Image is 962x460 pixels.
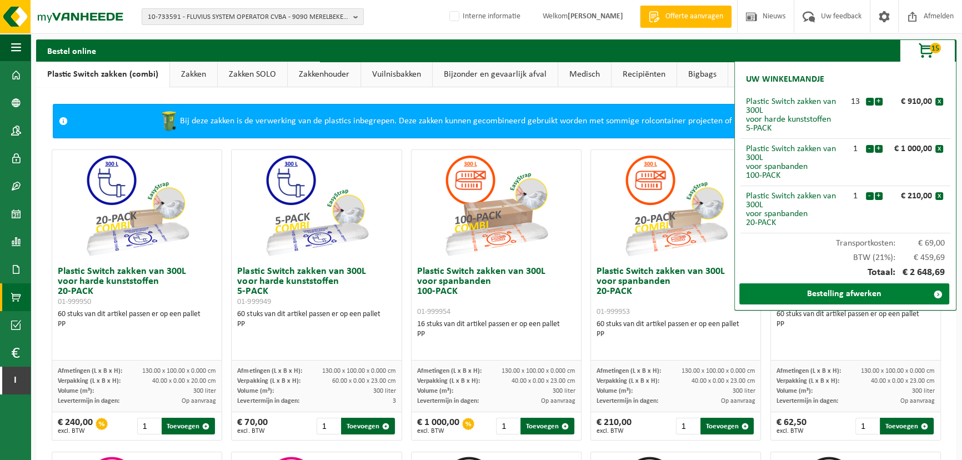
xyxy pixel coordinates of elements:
[866,145,874,153] button: -
[496,418,519,434] input: 1
[36,39,107,61] h2: Bestel online
[58,267,216,307] h3: Plastic Switch zakken van 300L voor harde kunststoffen 20-PACK
[845,144,865,153] div: 1
[502,368,575,374] span: 130.00 x 100.00 x 0.000 cm
[58,398,119,404] span: Levertermijn in dagen:
[417,398,479,404] span: Levertermijn in dagen:
[746,144,845,180] div: Plastic Switch zakken van 300L voor spanbanden 100-PACK
[895,253,945,262] span: € 459,69
[620,150,731,261] img: 01-999953
[746,192,845,227] div: Plastic Switch zakken van 300L voor spanbanden 20-PACK
[417,428,459,434] span: excl. BTW
[740,248,950,262] div: BTW (21%):
[417,308,450,316] span: 01-999954
[373,388,396,394] span: 300 liter
[895,268,945,278] span: € 2 648,69
[237,309,395,329] div: 60 stuks van dit artikel passen er op een pallet
[640,6,731,28] a: Offerte aanvragen
[520,418,574,434] button: Toevoegen
[900,39,955,62] button: 15
[73,104,918,138] div: Bij deze zakken is de verwerking van de plastics inbegrepen. Deze zakken kunnen gecombineerd gebr...
[58,378,121,384] span: Verpakking (L x B x H):
[776,309,935,329] div: 60 stuks van dit artikel passen er op een pallet
[332,378,396,384] span: 60.00 x 0.00 x 23.00 cm
[237,418,267,434] div: € 70,00
[58,428,93,434] span: excl. BTW
[900,398,935,404] span: Op aanvraag
[866,192,874,200] button: -
[871,378,935,384] span: 40.00 x 0.00 x 23.00 cm
[58,418,93,434] div: € 240,00
[322,368,396,374] span: 130.00 x 100.00 x 0.000 cm
[393,398,396,404] span: 3
[597,368,661,374] span: Afmetingen (L x B x H):
[746,97,845,133] div: Plastic Switch zakken van 300L voor harde kunststoffen 5-PACK
[875,192,883,200] button: +
[417,418,459,434] div: € 1 000,00
[880,418,934,434] button: Toevoegen
[317,418,340,434] input: 1
[597,267,755,317] h3: Plastic Switch zakken van 300L voor spanbanden 20-PACK
[170,62,217,87] a: Zakken
[885,192,935,201] div: € 210,00
[676,418,699,434] input: 1
[440,150,552,261] img: 01-999954
[58,388,94,394] span: Volume (m³):
[237,368,302,374] span: Afmetingen (L x B x H):
[732,388,755,394] span: 300 liter
[142,8,364,25] button: 10-733591 - FLUVIUS SYSTEM OPERATOR CVBA - 9090 MERELBEKE-[GEOGRAPHIC_DATA], [STREET_ADDRESS]
[612,62,677,87] a: Recipiënten
[237,398,299,404] span: Levertermijn in dagen:
[740,262,950,283] div: Totaal:
[417,267,575,317] h3: Plastic Switch zakken van 300L voor spanbanden 100-PACK
[182,398,216,404] span: Op aanvraag
[11,367,19,394] span: I
[855,418,879,434] input: 1
[935,145,943,153] button: x
[433,62,558,87] a: Bijzonder en gevaarlijk afval
[776,368,841,374] span: Afmetingen (L x B x H):
[885,144,935,153] div: € 1 000,00
[776,428,806,434] span: excl. BTW
[541,398,575,404] span: Op aanvraag
[417,368,482,374] span: Afmetingen (L x B x H):
[341,418,395,434] button: Toevoegen
[237,267,395,307] h3: Plastic Switch zakken van 300L voor harde kunststoffen 5-PACK
[720,398,755,404] span: Op aanvraag
[512,378,575,384] span: 40.00 x 0.00 x 23.00 cm
[447,8,520,25] label: Interne informatie
[417,329,575,339] div: PP
[935,192,943,200] button: x
[845,192,865,201] div: 1
[597,428,632,434] span: excl. BTW
[237,319,395,329] div: PP
[58,319,216,329] div: PP
[417,319,575,339] div: 16 stuks van dit artikel passen er op een pallet
[700,418,754,434] button: Toevoegen
[82,150,193,261] img: 01-999950
[740,233,950,248] div: Transportkosten:
[568,12,623,21] strong: [PERSON_NAME]
[597,319,755,339] div: 60 stuks van dit artikel passen er op een pallet
[861,368,935,374] span: 130.00 x 100.00 x 0.000 cm
[912,388,935,394] span: 300 liter
[237,298,270,306] span: 01-999949
[193,388,216,394] span: 300 liter
[875,145,883,153] button: +
[417,378,480,384] span: Verpakking (L x B x H):
[776,398,838,404] span: Levertermijn in dagen:
[930,43,941,53] span: 15
[866,98,874,106] button: -
[152,378,216,384] span: 40.00 x 0.00 x 20.00 cm
[776,378,839,384] span: Verpakking (L x B x H):
[597,308,630,316] span: 01-999953
[58,309,216,329] div: 60 stuks van dit artikel passen er op een pallet
[288,62,360,87] a: Zakkenhouder
[728,62,790,87] a: Zelfkippers
[261,150,372,261] img: 01-999949
[776,388,813,394] span: Volume (m³):
[237,388,273,394] span: Volume (m³):
[417,388,453,394] span: Volume (m³):
[237,428,267,434] span: excl. BTW
[361,62,432,87] a: Vuilnisbakken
